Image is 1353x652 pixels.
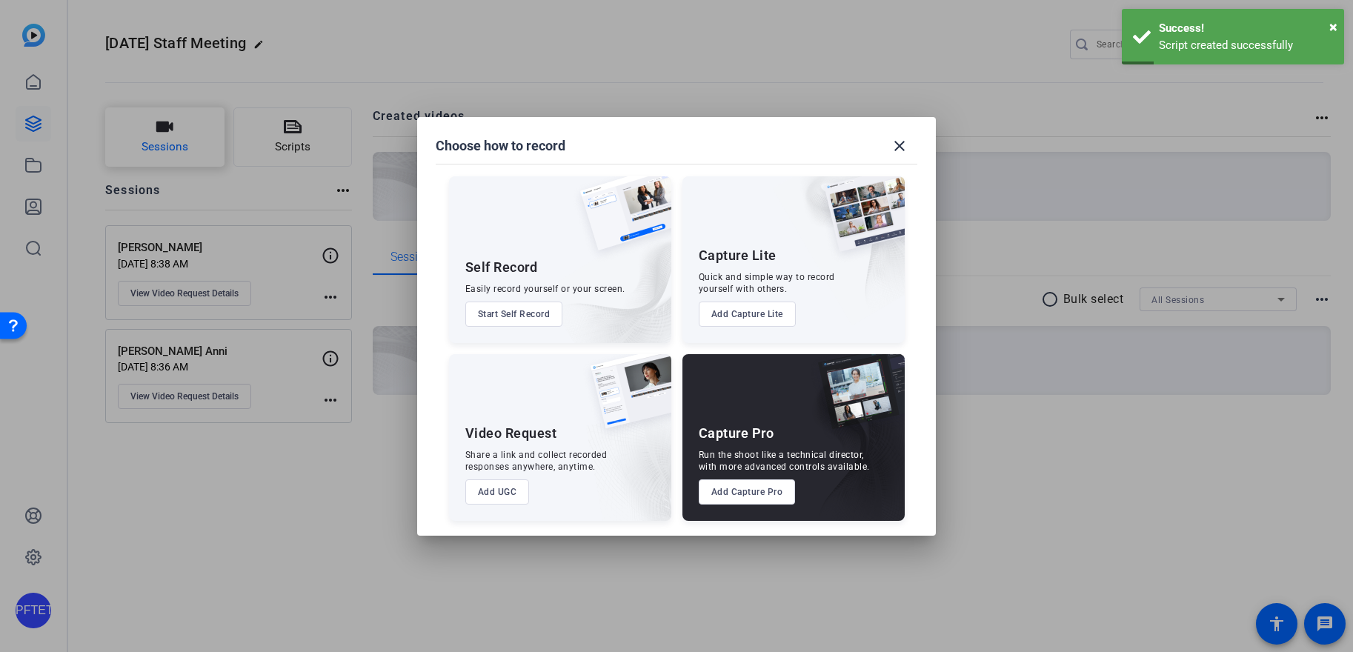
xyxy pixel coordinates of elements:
img: capture-pro.png [807,354,905,445]
img: ugc-content.png [579,354,671,444]
h1: Choose how to record [436,137,565,155]
span: × [1329,18,1337,36]
img: embarkstudio-ugc-content.png [585,400,671,521]
div: Quick and simple way to record yourself with others. [699,271,835,295]
button: Add Capture Pro [699,479,796,505]
div: Easily record yourself or your screen. [465,283,625,295]
mat-icon: close [891,137,908,155]
button: Close [1329,16,1337,38]
div: Success! [1159,20,1333,37]
img: embarkstudio-capture-lite.png [772,176,905,325]
img: embarkstudio-self-record.png [542,208,671,343]
button: Add UGC [465,479,530,505]
div: Self Record [465,259,538,276]
div: Capture Pro [699,425,774,442]
div: Run the shoot like a technical director, with more advanced controls available. [699,449,870,473]
img: self-record.png [569,176,671,265]
div: Video Request [465,425,557,442]
div: Capture Lite [699,247,777,265]
div: Share a link and collect recorded responses anywhere, anytime. [465,449,608,473]
div: Script created successfully [1159,37,1333,54]
button: Add Capture Lite [699,302,796,327]
img: capture-lite.png [813,176,905,267]
button: Start Self Record [465,302,563,327]
img: embarkstudio-capture-pro.png [795,373,905,521]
